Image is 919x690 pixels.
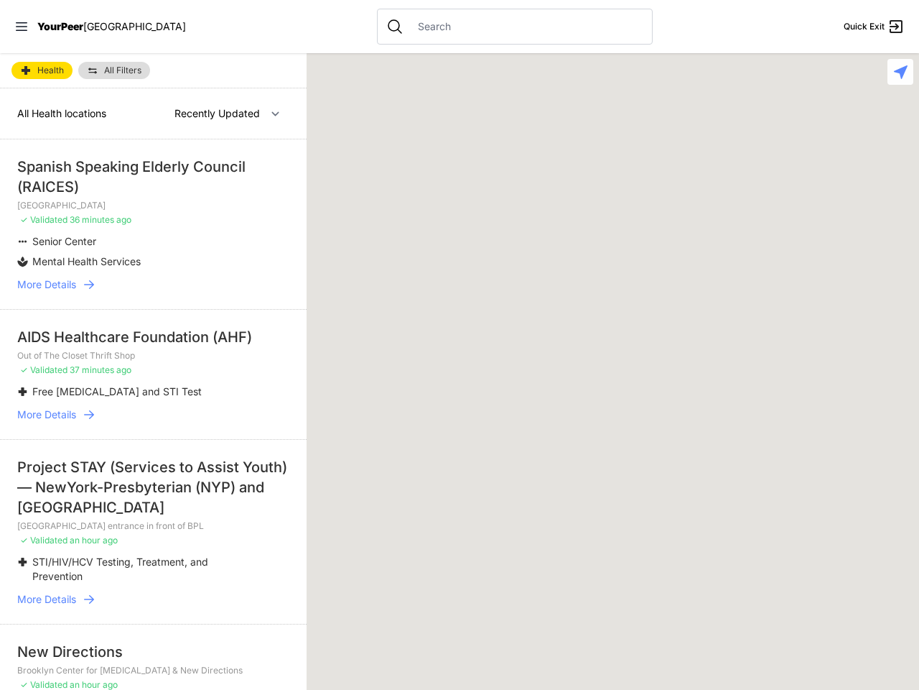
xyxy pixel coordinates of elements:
[37,22,186,31] a: YourPeer[GEOGRAPHIC_DATA]
[37,66,64,75] span: Health
[104,66,141,75] span: All Filters
[17,277,289,292] a: More Details
[17,592,289,607] a: More Details
[32,385,202,397] span: Free [MEDICAL_DATA] and STI Test
[17,642,289,662] div: New Directions
[17,408,76,422] span: More Details
[32,235,96,247] span: Senior Center
[70,535,118,546] span: an hour ago
[20,214,67,225] span: ✓ Validated
[17,592,76,607] span: More Details
[11,62,73,79] a: Health
[17,327,289,347] div: AIDS Healthcare Foundation (AHF)
[20,535,67,546] span: ✓ Validated
[409,19,643,34] input: Search
[844,21,885,32] span: Quick Exit
[844,18,905,35] a: Quick Exit
[70,364,131,375] span: 37 minutes ago
[17,157,289,197] div: Spanish Speaking Elderly Council (RAICES)
[20,679,67,690] span: ✓ Validated
[17,408,289,422] a: More Details
[70,679,118,690] span: an hour ago
[78,62,150,79] a: All Filters
[20,364,67,375] span: ✓ Validated
[37,20,83,32] span: YourPeer
[17,200,289,211] p: [GEOGRAPHIC_DATA]
[17,665,289,676] p: Brooklyn Center for [MEDICAL_DATA] & New Directions
[17,457,289,517] div: Project STAY (Services to Assist Youth) — NewYork-Presbyterian (NYP) and [GEOGRAPHIC_DATA]
[17,520,289,532] p: [GEOGRAPHIC_DATA] entrance in front of BPL
[17,350,289,362] p: Out of The Closet Thrift Shop
[32,255,141,267] span: Mental Health Services
[70,214,131,225] span: 36 minutes ago
[17,277,76,292] span: More Details
[17,107,106,119] span: All Health locations
[32,556,208,582] span: STI/HIV/HCV Testing, Treatment, and Prevention
[83,20,186,32] span: [GEOGRAPHIC_DATA]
